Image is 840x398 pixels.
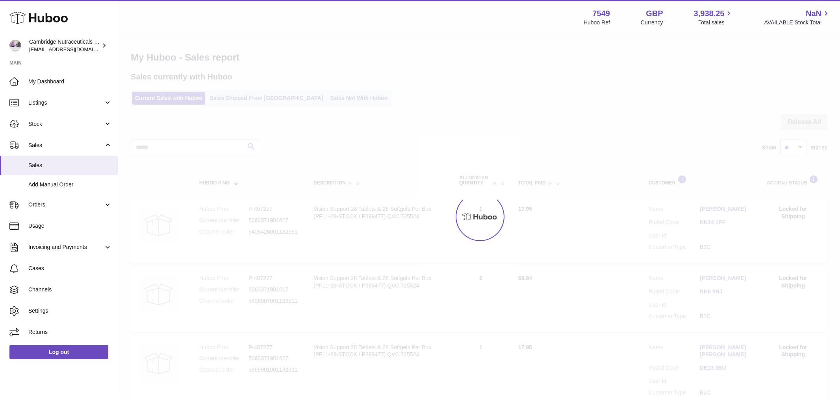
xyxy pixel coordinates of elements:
[28,243,104,251] span: Invoicing and Payments
[592,8,610,19] strong: 7549
[28,265,112,272] span: Cases
[28,99,104,107] span: Listings
[28,120,104,128] span: Stock
[698,19,733,26] span: Total sales
[764,8,831,26] a: NaN AVAILABLE Stock Total
[9,345,108,359] a: Log out
[584,19,610,26] div: Huboo Ref
[9,40,21,52] img: qvc@camnutra.com
[29,38,100,53] div: Cambridge Nutraceuticals Ltd
[646,8,663,19] strong: GBP
[806,8,821,19] span: NaN
[28,222,112,230] span: Usage
[28,286,112,293] span: Channels
[28,142,104,149] span: Sales
[764,19,831,26] span: AVAILABLE Stock Total
[28,78,112,85] span: My Dashboard
[694,8,725,19] span: 3,938.25
[28,328,112,336] span: Returns
[694,8,734,26] a: 3,938.25 Total sales
[28,307,112,315] span: Settings
[28,181,112,188] span: Add Manual Order
[29,46,116,52] span: [EMAIL_ADDRESS][DOMAIN_NAME]
[641,19,663,26] div: Currency
[28,201,104,208] span: Orders
[28,162,112,169] span: Sales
